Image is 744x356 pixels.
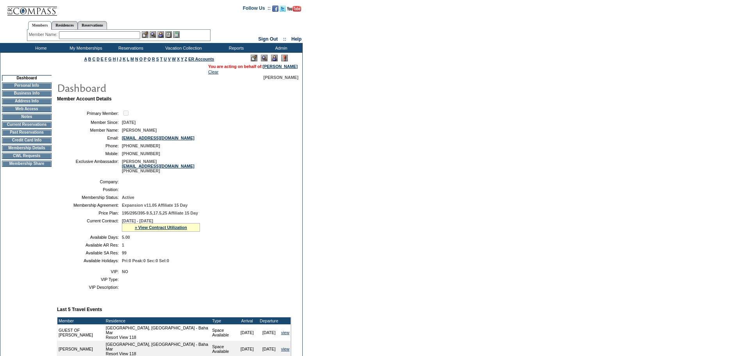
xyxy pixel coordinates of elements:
td: Type [211,317,236,324]
span: 195/295/395-9.5,17.5,25 Affiliate 15 Day [122,211,198,215]
a: I [117,57,118,61]
a: Residences [52,21,78,29]
img: pgTtlDashboard.gif [57,80,213,95]
a: V [168,57,171,61]
a: [EMAIL_ADDRESS][DOMAIN_NAME] [122,136,194,140]
a: C [92,57,95,61]
img: Become our fan on Facebook [272,5,278,12]
a: A [84,57,87,61]
a: J [119,57,121,61]
td: Departure [258,317,280,324]
td: CWL Requests [2,153,52,159]
td: Home [18,43,62,53]
td: Membership Agreement: [60,203,119,208]
td: Member Since: [60,120,119,125]
td: My Memberships [62,43,107,53]
td: Admin [258,43,303,53]
td: Available Holidays: [60,258,119,263]
td: VIP: [60,269,119,274]
td: Notes [2,114,52,120]
td: Reports [213,43,258,53]
b: Last 5 Travel Events [57,307,102,312]
img: b_edit.gif [142,31,148,38]
span: [PERSON_NAME] [122,128,157,132]
td: Primary Member: [60,109,119,117]
a: B [88,57,91,61]
td: Available SA Res: [60,250,119,255]
img: View [150,31,156,38]
a: Become our fan on Facebook [272,8,278,13]
td: Membership Share [2,161,52,167]
a: ER Accounts [188,57,214,61]
td: Company: [60,179,119,184]
td: Personal Info [2,82,52,89]
img: b_calculator.gif [173,31,180,38]
img: Impersonate [157,31,164,38]
a: U [164,57,167,61]
td: Residence [105,317,211,324]
td: Available AR Res: [60,243,119,247]
a: Follow us on Twitter [280,8,286,13]
a: » View Contract Utilization [135,225,187,230]
a: [PERSON_NAME] [263,64,298,69]
td: Business Info [2,90,52,97]
a: O [139,57,143,61]
img: View Mode [261,55,268,61]
td: Phone: [60,143,119,148]
td: Credit Card Info [2,137,52,143]
td: Past Reservations [2,129,52,136]
a: X [177,57,180,61]
td: Dashboard [2,75,52,81]
span: [PERSON_NAME] [264,75,298,80]
img: Impersonate [271,55,278,61]
span: Active [122,195,134,200]
span: [DATE] [122,120,136,125]
a: G [108,57,111,61]
a: R [152,57,155,61]
a: Clear [208,70,218,74]
a: Help [291,36,302,42]
td: Mobile: [60,151,119,156]
a: D [96,57,100,61]
a: F [105,57,107,61]
td: VIP Type: [60,277,119,282]
b: Member Account Details [57,96,112,102]
a: N [135,57,138,61]
td: Current Contract: [60,218,119,232]
td: [DATE] [258,324,280,341]
img: Reservations [165,31,172,38]
a: M [130,57,134,61]
a: view [281,330,289,335]
a: K [123,57,126,61]
a: Q [148,57,151,61]
span: 99 [122,250,127,255]
td: Price Plan: [60,211,119,215]
a: Sign Out [258,36,278,42]
div: Member Name: [29,31,59,38]
span: Expansion v11.05 Affiliate 15 Day [122,203,187,208]
span: :: [283,36,286,42]
td: Reservations [107,43,152,53]
td: VIP Description: [60,285,119,290]
a: Reservations [78,21,107,29]
img: Follow us on Twitter [280,5,286,12]
a: Subscribe to our YouTube Channel [287,8,301,13]
a: P [144,57,146,61]
span: [PHONE_NUMBER] [122,143,160,148]
a: [EMAIL_ADDRESS][DOMAIN_NAME] [122,164,194,168]
td: Position: [60,187,119,192]
td: [GEOGRAPHIC_DATA], [GEOGRAPHIC_DATA] - Baha Mar Resort View 118 [105,324,211,341]
a: H [113,57,116,61]
td: Member [57,317,105,324]
td: Exclusive Ambassador: [60,159,119,173]
span: Pri:0 Peak:0 Sec:0 Sel:0 [122,258,169,263]
span: 5.00 [122,235,130,240]
a: S [156,57,159,61]
a: W [172,57,176,61]
img: Edit Mode [251,55,257,61]
img: Subscribe to our YouTube Channel [287,6,301,12]
span: You are acting on behalf of: [208,64,298,69]
span: NO [122,269,128,274]
td: GUEST OF [PERSON_NAME] [57,324,105,341]
a: T [160,57,163,61]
